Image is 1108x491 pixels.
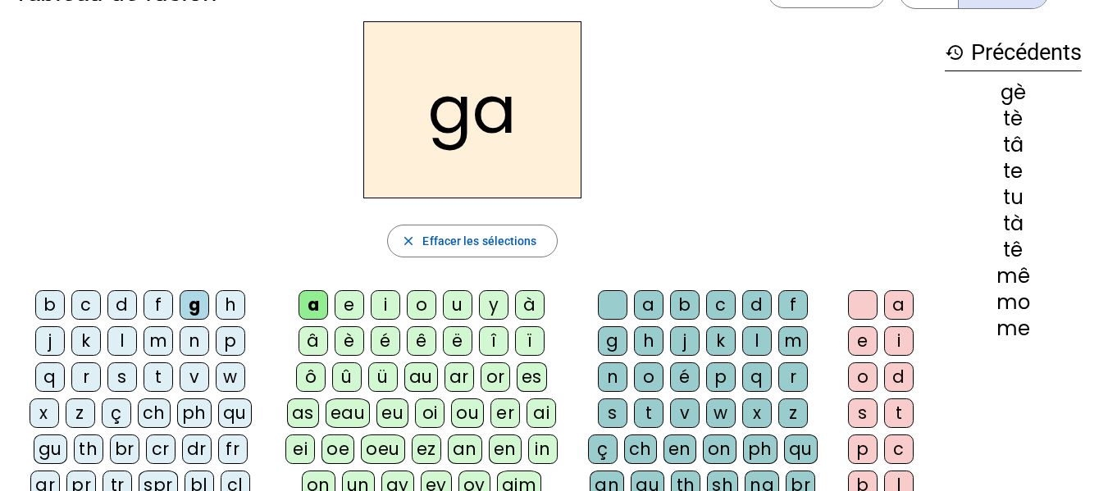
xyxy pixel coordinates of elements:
div: eu [376,398,408,428]
div: é [371,326,400,356]
div: n [180,326,209,356]
div: t [144,362,173,392]
div: ei [285,434,315,464]
div: w [706,398,736,428]
div: ai [527,398,556,428]
h3: Précédents [945,34,1082,71]
div: x [742,398,772,428]
div: ë [443,326,472,356]
div: tè [945,109,1082,129]
div: ph [177,398,212,428]
div: en [663,434,696,464]
div: l [107,326,137,356]
div: er [490,398,520,428]
div: d [884,362,914,392]
div: m [144,326,173,356]
div: à [515,290,545,320]
div: ê [407,326,436,356]
div: br [110,434,139,464]
div: z [66,398,95,428]
div: j [35,326,65,356]
div: d [742,290,772,320]
button: Effacer les sélections [387,225,557,257]
div: c [706,290,736,320]
div: a [299,290,328,320]
div: s [107,362,137,392]
div: l [742,326,772,356]
div: au [404,362,438,392]
div: x [30,398,59,428]
div: ç [102,398,131,428]
div: f [778,290,808,320]
div: r [71,362,101,392]
div: z [778,398,808,428]
div: m [778,326,808,356]
div: g [180,290,209,320]
div: oeu [361,434,405,464]
div: i [371,290,400,320]
div: î [479,326,508,356]
div: p [848,434,878,464]
div: j [670,326,700,356]
div: mê [945,266,1082,286]
div: ç [588,434,618,464]
div: c [71,290,101,320]
div: es [517,362,547,392]
div: te [945,161,1082,181]
div: fr [218,434,248,464]
div: e [335,290,364,320]
h2: ga [363,21,581,198]
div: or [481,362,510,392]
div: ph [743,434,777,464]
div: h [634,326,663,356]
div: ï [515,326,545,356]
div: s [848,398,878,428]
div: b [35,290,65,320]
div: y [479,290,508,320]
div: v [670,398,700,428]
div: è [335,326,364,356]
div: g [598,326,627,356]
div: u [443,290,472,320]
div: ü [368,362,398,392]
div: ez [412,434,441,464]
div: k [71,326,101,356]
div: r [778,362,808,392]
div: an [448,434,482,464]
div: â [299,326,328,356]
div: w [216,362,245,392]
div: me [945,319,1082,339]
div: qu [218,398,252,428]
div: gè [945,83,1082,102]
div: p [706,362,736,392]
div: ch [624,434,657,464]
div: as [287,398,319,428]
div: k [706,326,736,356]
div: t [634,398,663,428]
div: h [216,290,245,320]
div: cr [146,434,176,464]
div: n [598,362,627,392]
div: b [670,290,700,320]
div: tâ [945,135,1082,155]
div: on [703,434,736,464]
div: oe [321,434,354,464]
div: th [74,434,103,464]
div: p [216,326,245,356]
div: o [407,290,436,320]
div: é [670,362,700,392]
div: gu [34,434,67,464]
div: o [848,362,878,392]
div: ô [296,362,326,392]
div: s [598,398,627,428]
div: e [848,326,878,356]
div: in [528,434,558,464]
div: tu [945,188,1082,207]
div: eau [326,398,371,428]
div: ar [445,362,474,392]
div: tê [945,240,1082,260]
div: ch [138,398,171,428]
div: mo [945,293,1082,312]
div: t [884,398,914,428]
div: q [35,362,65,392]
